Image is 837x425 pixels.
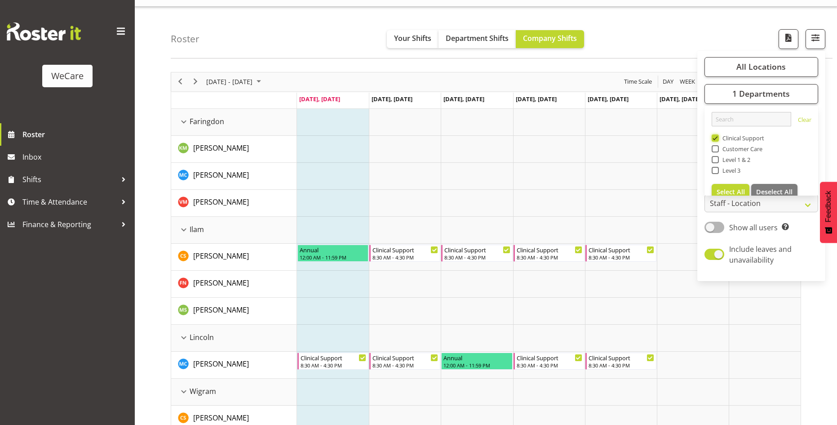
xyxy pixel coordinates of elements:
[22,218,117,231] span: Finance & Reporting
[523,33,577,43] span: Company Shifts
[806,29,825,49] button: Filter Shifts
[446,33,509,43] span: Department Shifts
[171,34,199,44] h4: Roster
[438,30,516,48] button: Department Shifts
[394,33,431,43] span: Your Shifts
[22,195,117,209] span: Time & Attendance
[7,22,81,40] img: Rosterit website logo
[704,57,818,77] button: All Locations
[824,191,833,222] span: Feedback
[22,150,130,164] span: Inbox
[51,69,84,83] div: WeCare
[779,29,798,49] button: Download a PDF of the roster according to the set date range.
[798,116,811,126] a: Clear
[736,61,786,72] span: All Locations
[820,182,837,243] button: Feedback - Show survey
[516,30,584,48] button: Company Shifts
[22,173,117,186] span: Shifts
[22,128,130,141] span: Roster
[387,30,438,48] button: Your Shifts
